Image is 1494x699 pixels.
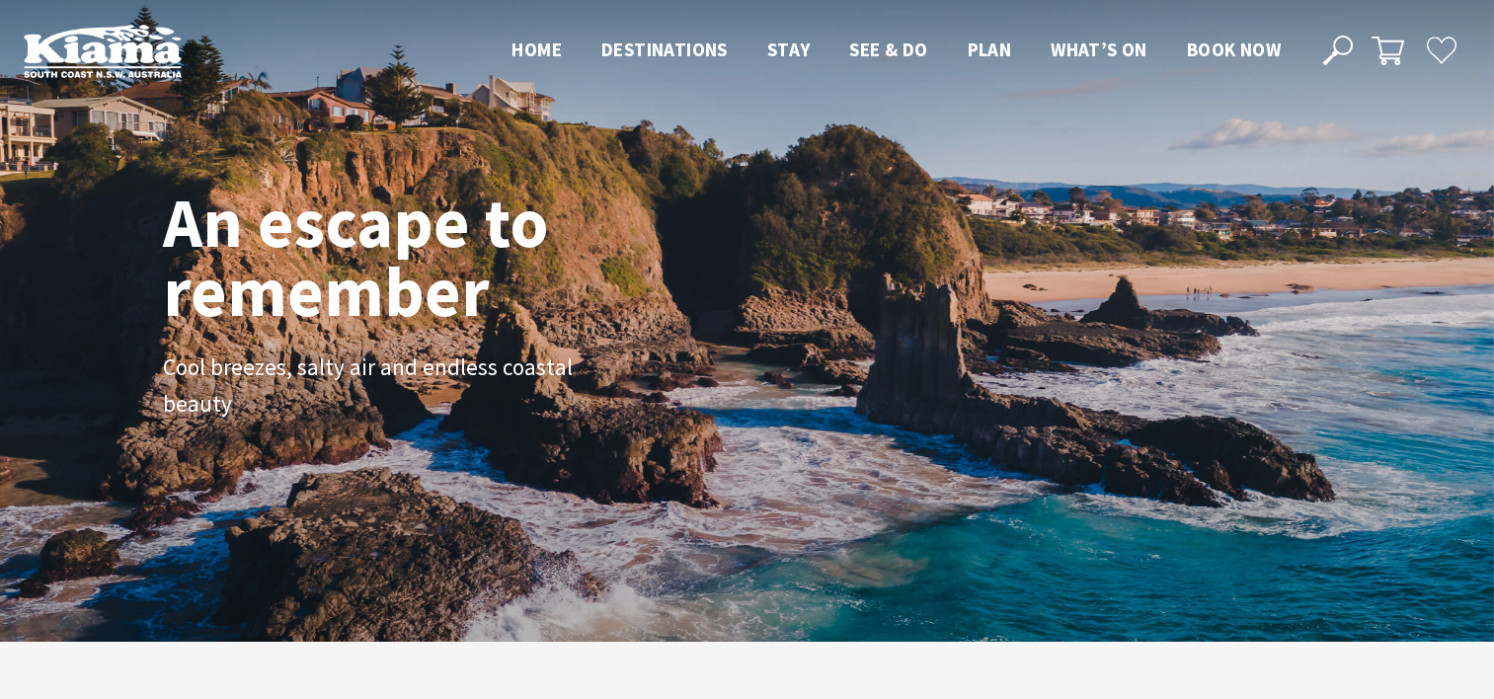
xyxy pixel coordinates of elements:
span: Book now [1187,38,1281,61]
h1: An escape to remember [163,188,706,326]
span: Stay [767,38,811,61]
span: Plan [968,38,1012,61]
p: Cool breezes, salty air and endless coastal beauty [163,349,607,423]
span: Home [511,38,562,61]
span: What’s On [1051,38,1147,61]
nav: Main Menu [492,35,1300,67]
span: See & Do [849,38,927,61]
img: Kiama Logo [24,24,182,78]
span: Destinations [601,38,728,61]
